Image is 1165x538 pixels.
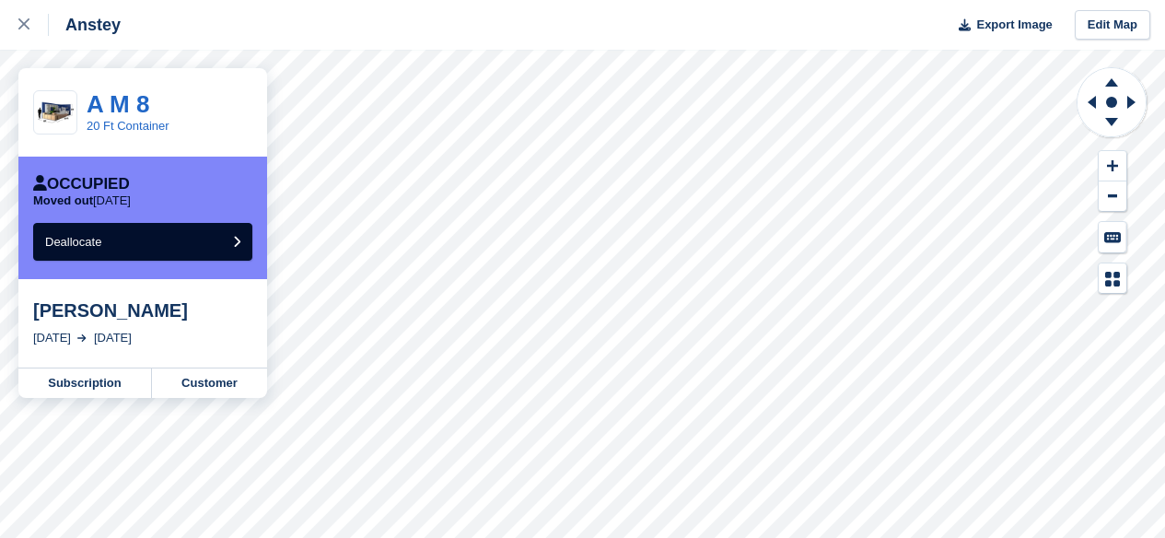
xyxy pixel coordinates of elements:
span: Export Image [976,16,1052,34]
div: Occupied [33,175,130,193]
button: Zoom In [1099,151,1126,181]
a: Customer [152,368,267,398]
p: [DATE] [33,193,131,208]
span: Moved out [33,193,93,207]
img: arrow-right-light-icn-cde0832a797a2874e46488d9cf13f60e5c3a73dbe684e267c42b8395dfbc2abf.svg [77,334,87,342]
div: Anstey [49,14,121,36]
a: Subscription [18,368,152,398]
button: Export Image [948,10,1053,41]
a: A M 8 [87,90,149,118]
img: 20-ft-container%20(32).jpg [34,97,76,129]
button: Map Legend [1099,263,1126,294]
button: Keyboard Shortcuts [1099,222,1126,252]
button: Deallocate [33,223,252,261]
button: Zoom Out [1099,181,1126,212]
span: Deallocate [45,235,101,249]
a: Edit Map [1075,10,1150,41]
div: [PERSON_NAME] [33,299,252,322]
a: 20 Ft Container [87,119,169,133]
div: [DATE] [94,329,132,347]
div: [DATE] [33,329,71,347]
